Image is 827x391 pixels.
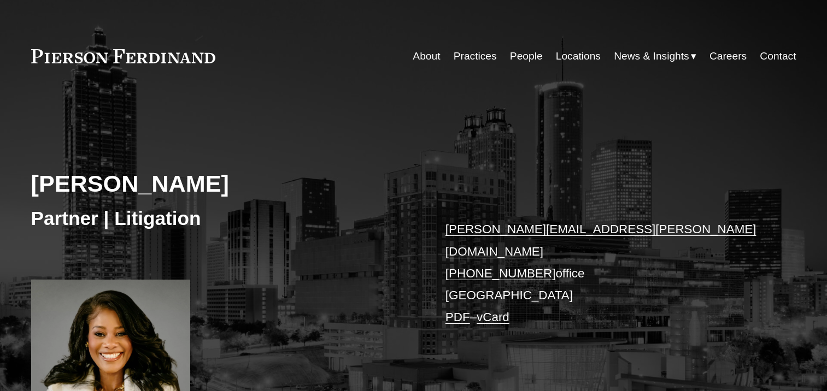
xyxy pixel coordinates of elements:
a: Practices [454,46,497,67]
a: Locations [556,46,601,67]
a: [PHONE_NUMBER] [445,266,556,280]
a: folder dropdown [614,46,696,67]
a: Careers [709,46,747,67]
a: [PERSON_NAME][EMAIL_ADDRESS][PERSON_NAME][DOMAIN_NAME] [445,222,756,258]
h3: Partner | Litigation [31,206,414,230]
a: Contact [760,46,796,67]
h2: [PERSON_NAME] [31,169,414,198]
span: News & Insights [614,47,689,66]
a: People [510,46,543,67]
a: PDF [445,310,470,324]
a: vCard [477,310,509,324]
a: About [413,46,440,67]
p: office [GEOGRAPHIC_DATA] – [445,218,764,329]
